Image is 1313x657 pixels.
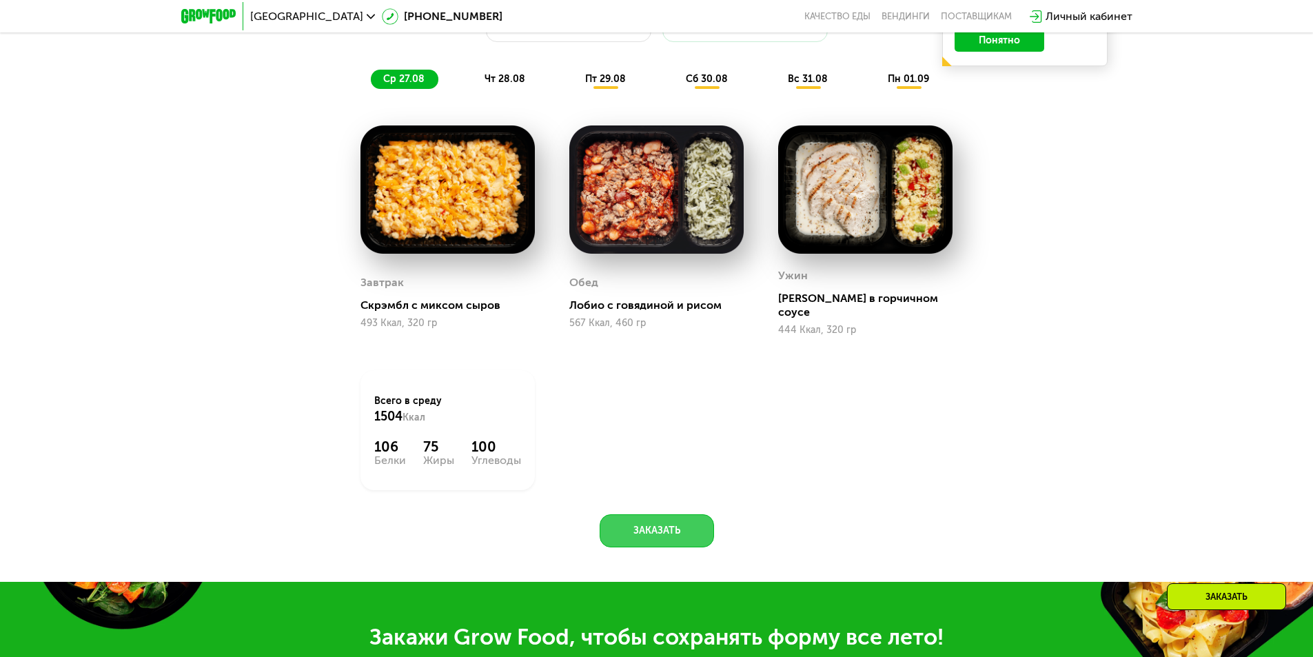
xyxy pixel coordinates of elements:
div: Ужин [778,265,808,286]
div: Заказать [1167,583,1286,610]
div: Углеводы [471,455,521,466]
span: пт 29.08 [585,73,626,85]
a: Вендинги [882,11,930,22]
div: 106 [374,438,406,455]
div: Обед [569,272,598,293]
span: 1504 [374,409,403,424]
div: Личный кабинет [1046,8,1132,25]
span: Ккал [403,412,425,423]
div: Всего в среду [374,394,521,425]
div: Белки [374,455,406,466]
span: сб 30.08 [686,73,728,85]
div: 493 Ккал, 320 гр [360,318,535,329]
div: Лобио с говядиной и рисом [569,299,755,312]
div: 100 [471,438,521,455]
div: 75 [423,438,454,455]
div: поставщикам [941,11,1012,22]
div: Завтрак [360,272,404,293]
div: Скрэмбл с миксом сыров [360,299,546,312]
div: [PERSON_NAME] в горчичном соусе [778,292,964,319]
div: 444 Ккал, 320 гр [778,325,953,336]
span: ср 27.08 [383,73,425,85]
button: Заказать [600,514,714,547]
div: 567 Ккал, 460 гр [569,318,744,329]
span: чт 28.08 [485,73,525,85]
span: [GEOGRAPHIC_DATA] [250,11,363,22]
a: Качество еды [804,11,871,22]
div: Жиры [423,455,454,466]
span: пн 01.09 [888,73,929,85]
span: вс 31.08 [788,73,828,85]
button: Понятно [955,30,1044,52]
a: [PHONE_NUMBER] [382,8,502,25]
